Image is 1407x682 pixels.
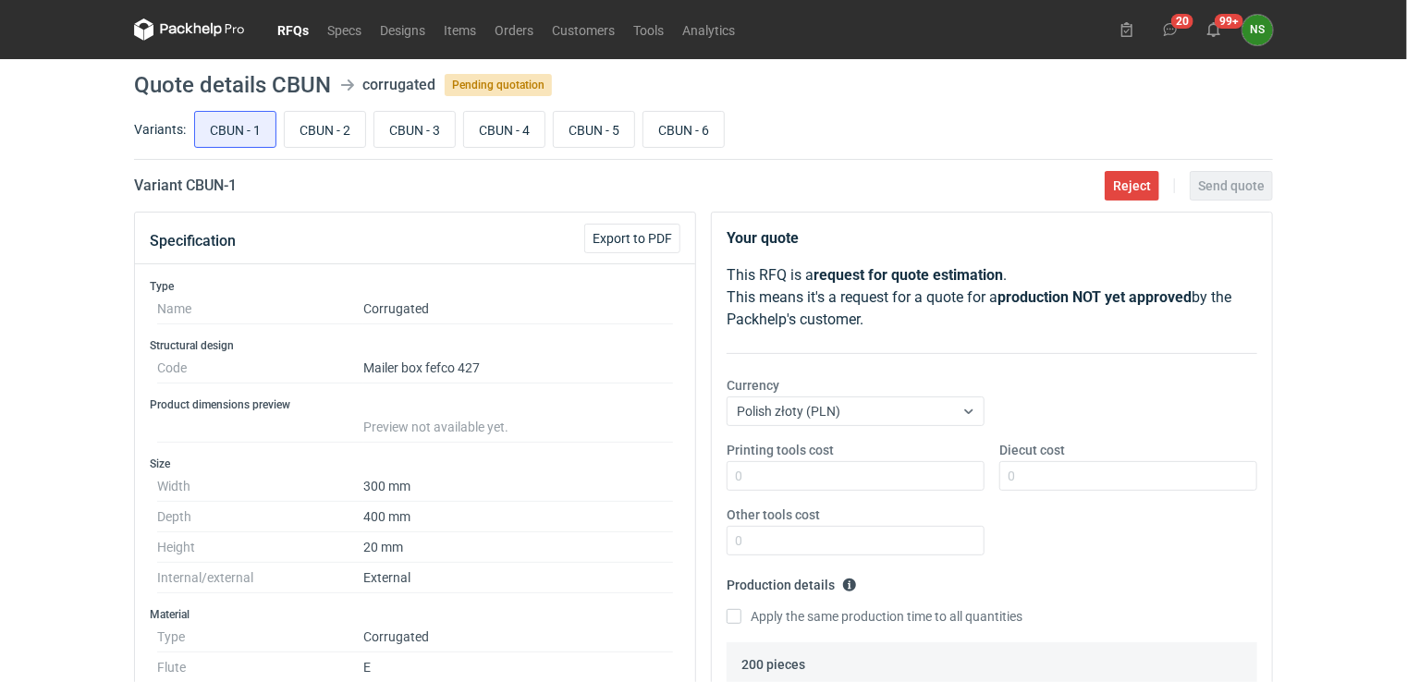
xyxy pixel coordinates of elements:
button: 20 [1156,15,1185,44]
legend: Production details [727,570,857,592]
span: Preview not available yet. [363,420,508,434]
dt: Depth [157,502,363,532]
span: Export to PDF [593,232,672,245]
span: Send quote [1198,179,1265,192]
dt: Code [157,353,363,384]
button: Export to PDF [584,224,680,253]
h3: Structural design [150,338,680,353]
svg: Packhelp Pro [134,18,245,41]
a: Customers [543,18,624,41]
label: CBUN - 2 [284,111,366,148]
button: NS [1242,15,1273,45]
h3: Material [150,607,680,622]
dd: External [363,563,673,593]
h1: Quote details CBUN [134,74,331,96]
button: 99+ [1199,15,1229,44]
dd: 300 mm [363,471,673,502]
button: Send quote [1190,171,1273,201]
dt: Height [157,532,363,563]
input: 0 [727,526,985,555]
h3: Size [150,457,680,471]
a: Analytics [673,18,744,41]
label: CBUN - 1 [194,111,276,148]
strong: Your quote [727,229,799,247]
span: Reject [1113,179,1151,192]
label: Other tools cost [727,505,820,524]
label: Diecut cost [999,441,1065,459]
span: Polish złoty (PLN) [737,404,840,419]
a: Designs [371,18,434,41]
dt: Internal/external [157,563,363,593]
strong: request for quote estimation [814,266,1003,284]
dd: Corrugated [363,622,673,652]
button: Specification [150,219,236,263]
button: Reject [1105,171,1159,201]
label: CBUN - 6 [642,111,725,148]
a: Tools [624,18,673,41]
div: Natalia Stępak [1242,15,1273,45]
label: CBUN - 3 [373,111,456,148]
h3: Product dimensions preview [150,397,680,412]
label: Apply the same production time to all quantities [727,607,1022,626]
label: CBUN - 5 [553,111,635,148]
a: RFQs [268,18,318,41]
input: 0 [999,461,1257,491]
dd: 400 mm [363,502,673,532]
a: Items [434,18,485,41]
strong: production NOT yet approved [997,288,1192,306]
dt: Name [157,294,363,324]
dd: Corrugated [363,294,673,324]
h3: Type [150,279,680,294]
div: corrugated [362,74,435,96]
dd: 20 mm [363,532,673,563]
a: Orders [485,18,543,41]
p: This RFQ is a . This means it's a request for a quote for a by the Packhelp's customer. [727,264,1257,331]
legend: 200 pieces [741,650,805,672]
a: Specs [318,18,371,41]
h2: Variant CBUN - 1 [134,175,237,197]
label: Printing tools cost [727,441,834,459]
label: Currency [727,376,779,395]
dt: Type [157,622,363,652]
span: Pending quotation [445,74,552,96]
dd: Mailer box fefco 427 [363,353,673,384]
label: CBUN - 4 [463,111,545,148]
label: Variants: [134,120,186,139]
dt: Width [157,471,363,502]
input: 0 [727,461,985,491]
